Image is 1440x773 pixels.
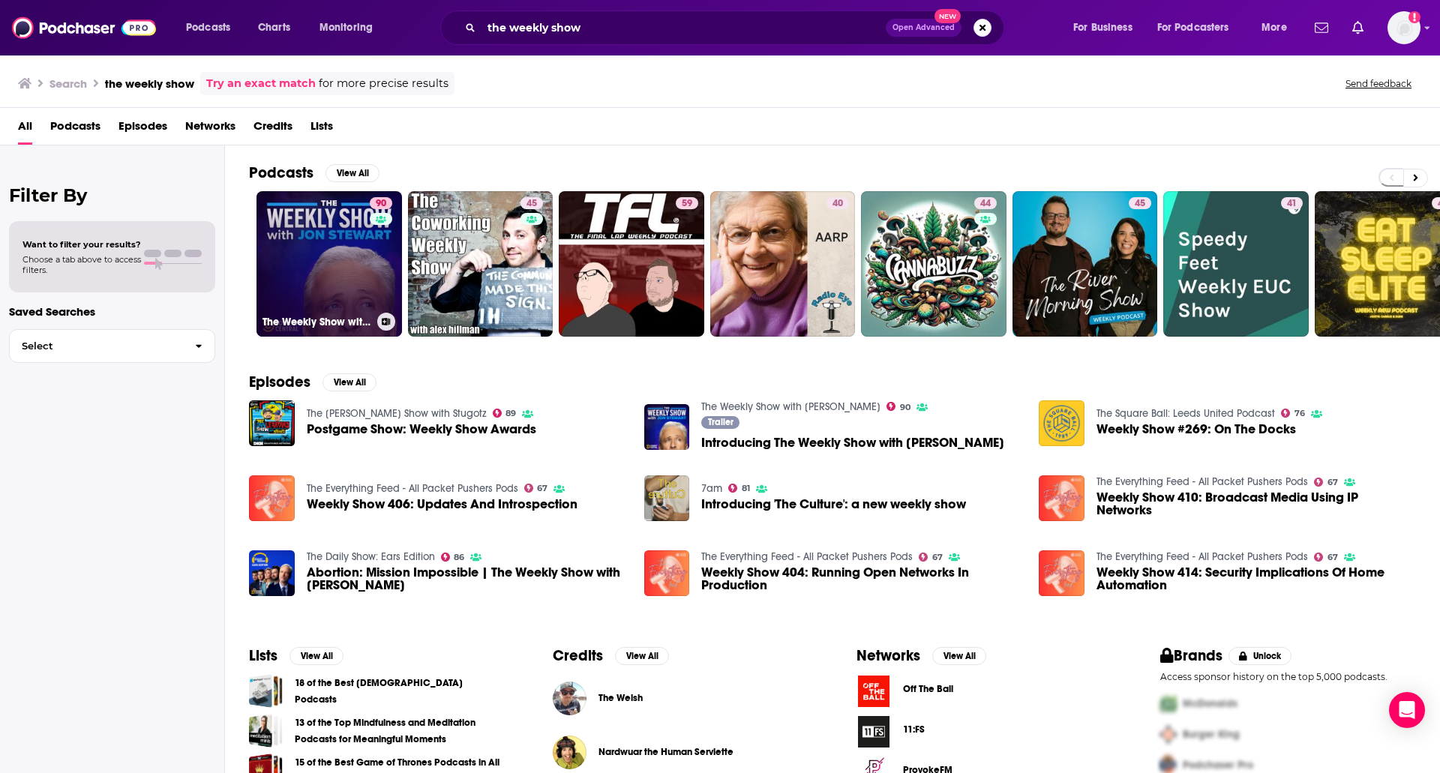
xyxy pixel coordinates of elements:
[256,191,402,337] a: 90The Weekly Show with [PERSON_NAME]
[249,373,310,391] h2: Episodes
[310,114,333,145] a: Lists
[249,475,295,521] img: Weekly Show 406: Updates And Introspection
[598,692,643,704] a: The Welsh
[249,163,379,182] a: PodcastsView All
[1160,671,1416,682] p: Access sponsor history on the top 5,000 podcasts.
[249,674,283,708] a: 18 of the Best Christian Podcasts
[701,436,1004,449] a: Introducing The Weekly Show with Jon Stewart
[105,76,194,91] h3: the weekly show
[249,550,295,596] img: Abortion: Mission Impossible | The Weekly Show with Jon Stewart
[249,646,277,665] h2: Lists
[1096,491,1416,517] a: Weekly Show 410: Broadcast Media Using IP Networks
[307,407,487,420] a: The Dan Le Batard Show with Stugotz
[289,647,343,665] button: View All
[861,191,1006,337] a: 44
[1039,400,1084,446] img: Weekly Show #269: On The Docks
[1096,423,1296,436] a: Weekly Show #269: On The Docks
[1389,692,1425,728] div: Open Intercom Messenger
[1183,697,1237,710] span: McDonalds
[253,114,292,145] a: Credits
[832,196,843,211] span: 40
[1309,15,1334,40] a: Show notifications dropdown
[701,400,880,413] a: The Weekly Show with Jon Stewart
[185,114,235,145] a: Networks
[249,163,313,182] h2: Podcasts
[856,715,1112,749] a: 11:FS logo11:FS
[248,16,299,40] a: Charts
[258,17,290,38] span: Charts
[1281,409,1305,418] a: 76
[974,197,997,209] a: 44
[1154,719,1183,750] img: Second Pro Logo
[524,484,548,493] a: 67
[701,566,1021,592] a: Weekly Show 404: Running Open Networks In Production
[644,550,690,596] img: Weekly Show 404: Running Open Networks In Production
[50,114,100,145] span: Podcasts
[598,746,733,758] span: Nardwuar the Human Serviette
[644,404,690,450] img: Introducing The Weekly Show with Jon Stewart
[644,475,690,521] img: Introducing 'The Culture': a new weekly show
[307,550,435,563] a: The Daily Show: Ears Edition
[742,485,750,492] span: 81
[376,196,386,211] span: 90
[1154,688,1183,719] img: First Pro Logo
[1387,11,1420,44] span: Logged in as RobLouis
[856,674,891,709] img: Off The Ball logo
[325,164,379,182] button: View All
[206,75,316,92] a: Try an exact match
[701,498,966,511] a: Introducing 'The Culture': a new weekly show
[553,736,586,769] img: Nardwuar the Human Serviette
[886,402,910,411] a: 90
[307,482,518,495] a: The Everything Feed - All Packet Pushers Pods
[481,16,886,40] input: Search podcasts, credits, & more...
[1039,475,1084,521] img: Weekly Show 410: Broadcast Media Using IP Networks
[701,550,913,563] a: The Everything Feed - All Packet Pushers Pods
[553,682,586,715] a: The Welsh
[1135,196,1145,211] span: 45
[307,566,626,592] span: Abortion: Mission Impossible | The Weekly Show with [PERSON_NAME]
[249,400,295,446] a: Postgame Show: Weekly Show Awards
[186,17,230,38] span: Podcasts
[9,184,215,206] h2: Filter By
[309,16,392,40] button: open menu
[903,683,953,695] span: Off The Ball
[1160,646,1222,665] h2: Brands
[22,254,141,275] span: Choose a tab above to access filters.
[118,114,167,145] a: Episodes
[370,197,392,209] a: 90
[319,75,448,92] span: for more precise results
[520,197,543,209] a: 45
[1341,77,1416,90] button: Send feedback
[856,674,1112,709] a: Off The Ball logoOff The Ball
[307,423,536,436] a: Postgame Show: Weekly Show Awards
[682,196,692,211] span: 59
[553,646,669,665] a: CreditsView All
[262,316,371,328] h3: The Weekly Show with [PERSON_NAME]
[676,197,698,209] a: 59
[454,554,464,561] span: 86
[559,191,704,337] a: 59
[1012,191,1158,337] a: 45
[12,13,156,42] img: Podchaser - Follow, Share and Rate Podcasts
[1314,553,1338,562] a: 67
[826,197,849,209] a: 40
[1129,197,1151,209] a: 45
[18,114,32,145] a: All
[1096,566,1416,592] span: Weekly Show 414: Security Implications Of Home Automation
